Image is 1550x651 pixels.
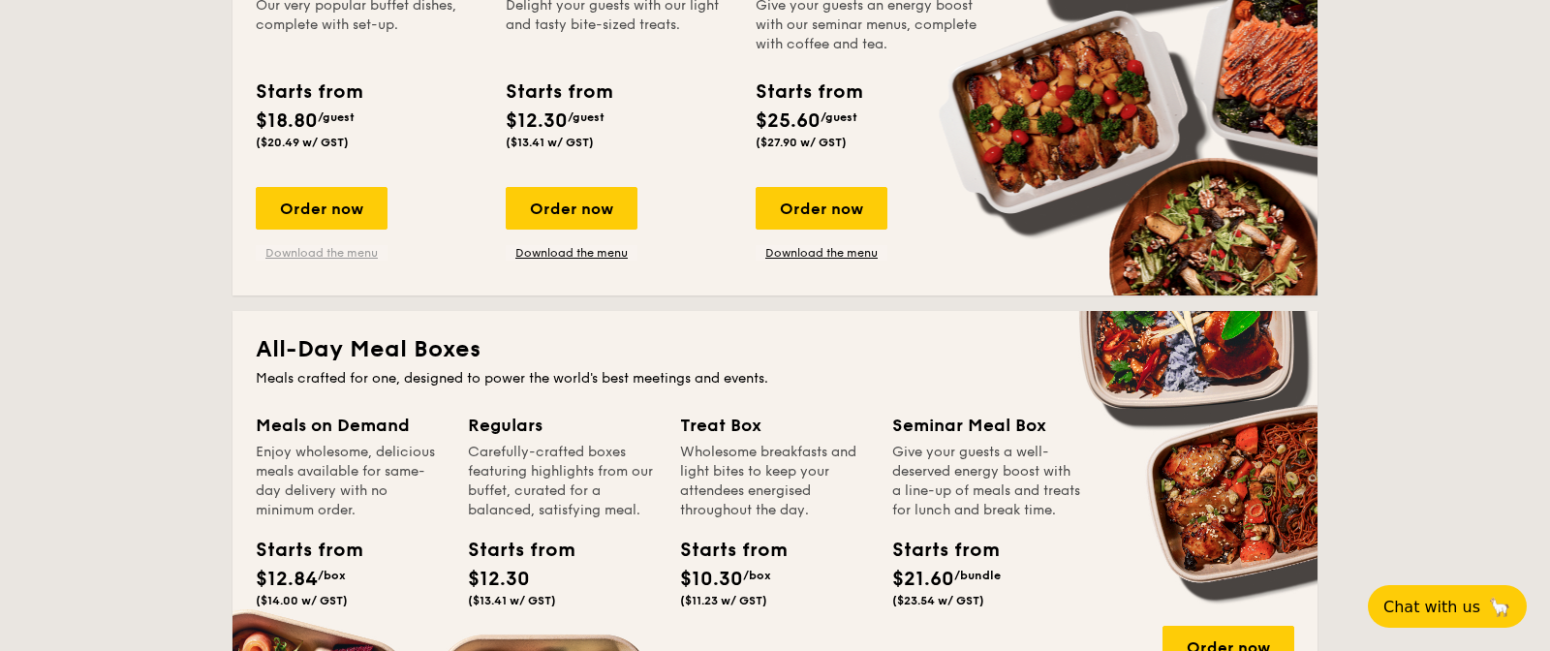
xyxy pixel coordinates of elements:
span: ($23.54 w/ GST) [892,594,984,607]
span: $18.80 [256,109,318,133]
button: Chat with us🦙 [1368,585,1527,628]
span: /guest [318,110,355,124]
span: ($13.41 w/ GST) [468,594,556,607]
span: Chat with us [1383,598,1480,616]
div: Starts from [892,536,979,565]
div: Starts from [756,77,861,107]
div: Starts from [680,536,767,565]
div: Order now [506,187,637,230]
span: /box [743,569,771,582]
div: Treat Box [680,412,869,439]
span: ($13.41 w/ GST) [506,136,594,149]
div: Starts from [256,77,361,107]
span: /guest [568,110,604,124]
span: 🦙 [1488,596,1511,618]
div: Wholesome breakfasts and light bites to keep your attendees energised throughout the day. [680,443,869,520]
span: $12.84 [256,568,318,591]
div: Meals on Demand [256,412,445,439]
span: /bundle [954,569,1001,582]
div: Starts from [506,77,611,107]
a: Download the menu [256,245,387,261]
div: Order now [256,187,387,230]
span: /box [318,569,346,582]
div: Starts from [468,536,555,565]
span: ($11.23 w/ GST) [680,594,767,607]
div: Meals crafted for one, designed to power the world's best meetings and events. [256,369,1294,388]
div: Carefully-crafted boxes featuring highlights from our buffet, curated for a balanced, satisfying ... [468,443,657,520]
h2: All-Day Meal Boxes [256,334,1294,365]
div: Give your guests a well-deserved energy boost with a line-up of meals and treats for lunch and br... [892,443,1081,520]
span: $10.30 [680,568,743,591]
a: Download the menu [506,245,637,261]
span: $25.60 [756,109,821,133]
div: Enjoy wholesome, delicious meals available for same-day delivery with no minimum order. [256,443,445,520]
span: /guest [821,110,857,124]
span: ($27.90 w/ GST) [756,136,847,149]
a: Download the menu [756,245,887,261]
div: Seminar Meal Box [892,412,1081,439]
div: Order now [756,187,887,230]
div: Regulars [468,412,657,439]
span: $21.60 [892,568,954,591]
span: $12.30 [468,568,530,591]
span: ($14.00 w/ GST) [256,594,348,607]
span: ($20.49 w/ GST) [256,136,349,149]
span: $12.30 [506,109,568,133]
div: Starts from [256,536,343,565]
